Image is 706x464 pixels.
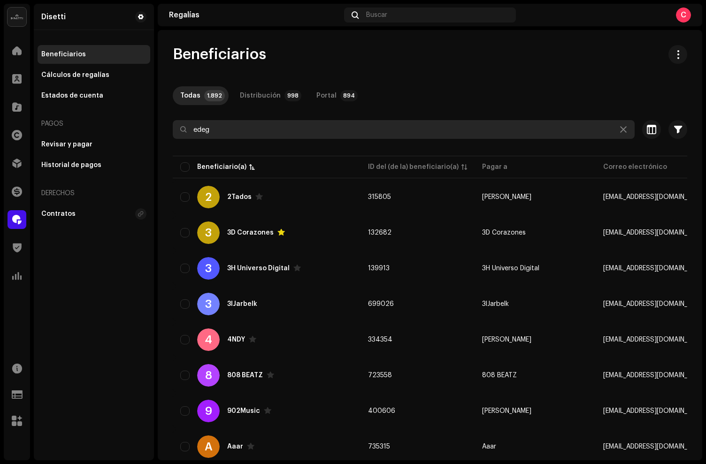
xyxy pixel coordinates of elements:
div: C [676,8,691,23]
span: 400606 [368,408,395,414]
input: Buscar [173,120,635,139]
span: 723558 [368,372,392,379]
div: Distribución [240,86,281,105]
div: 4NDY [227,336,245,343]
re-a-nav-header: Pagos [38,113,150,135]
div: Estados de cuenta [41,92,103,99]
span: 699026 [368,301,394,307]
p-badge: 1.892 [204,90,225,101]
span: 3lJarbelk [482,301,509,307]
span: 735315 [368,443,390,450]
div: 4 [197,328,220,351]
div: 808 BEATZ [227,372,263,379]
div: Revisar y pagar [41,141,92,148]
re-m-nav-item: Beneficiarios [38,45,150,64]
span: Buscar [366,11,387,19]
div: Beneficiarios [41,51,86,58]
div: 2Tados [227,194,252,200]
span: Aaar [482,443,496,450]
div: Portal [316,86,337,105]
div: A [197,435,220,458]
div: Cálculos de regalías [41,71,109,79]
re-m-nav-item: Cálculos de regalías [38,66,150,84]
div: 3 [197,221,220,244]
div: Todas [180,86,200,105]
div: Contratos [41,210,76,218]
div: 8 [197,364,220,387]
div: 9 [197,400,220,422]
div: Disetti [41,13,66,21]
re-m-nav-item: Estados de cuenta [38,86,150,105]
p-badge: 998 [284,90,301,101]
re-m-nav-item: Revisar y pagar [38,135,150,154]
div: 3lJarbelk [227,301,257,307]
img: 02a7c2d3-3c89-4098-b12f-2ff2945c95ee [8,8,26,26]
div: 902Music [227,408,260,414]
span: 315805 [368,194,391,200]
re-a-nav-header: Derechos [38,182,150,205]
div: 3 [197,257,220,280]
span: 3H Universo Digital [482,265,539,272]
span: 3D Corazones [482,229,526,236]
div: Historial de pagos [41,161,101,169]
span: 808 BEATZ [482,372,517,379]
div: Regalías [169,11,340,19]
span: Andres Beleño [482,336,531,343]
re-m-nav-item: Historial de pagos [38,156,150,175]
span: 139913 [368,265,390,272]
span: Beneficiarios [173,45,266,64]
span: Alejandro Ordóñez [482,408,531,414]
div: 3 [197,293,220,315]
div: Aaar [227,443,243,450]
re-m-nav-item: Contratos [38,205,150,223]
span: Juan Lorenzo [482,194,531,200]
div: ID del (de la) beneficiario(a) [368,162,459,172]
div: 3H Universo Digital [227,265,290,272]
div: 2 [197,186,220,208]
div: 3D Corazones [227,229,274,236]
span: 334354 [368,336,392,343]
span: 132682 [368,229,391,236]
p-badge: 894 [340,90,358,101]
div: Beneficiario(a) [197,162,246,172]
